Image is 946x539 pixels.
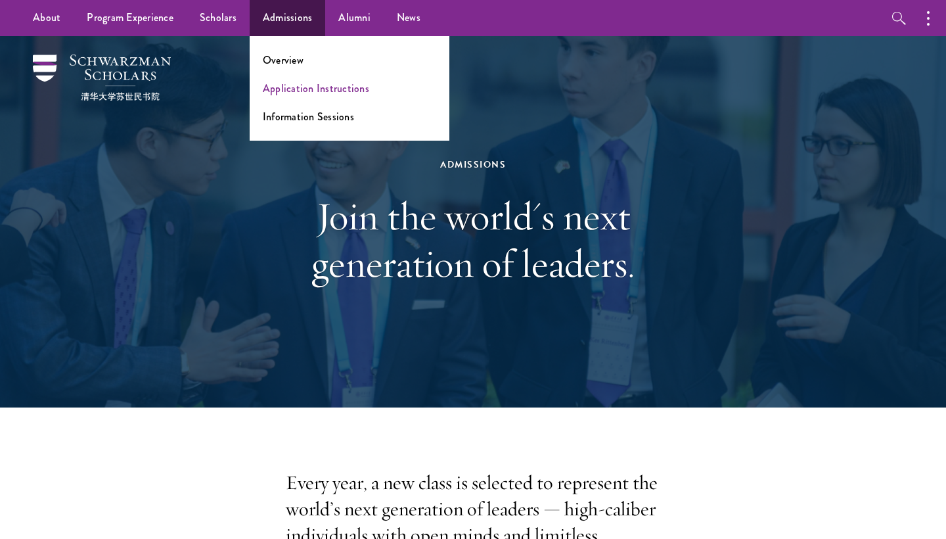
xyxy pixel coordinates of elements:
h1: Join the world's next generation of leaders. [246,193,700,287]
div: Admissions [246,156,700,173]
a: Overview [263,53,304,68]
a: Information Sessions [263,109,354,124]
img: Schwarzman Scholars [33,55,171,101]
a: Application Instructions [263,81,369,96]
